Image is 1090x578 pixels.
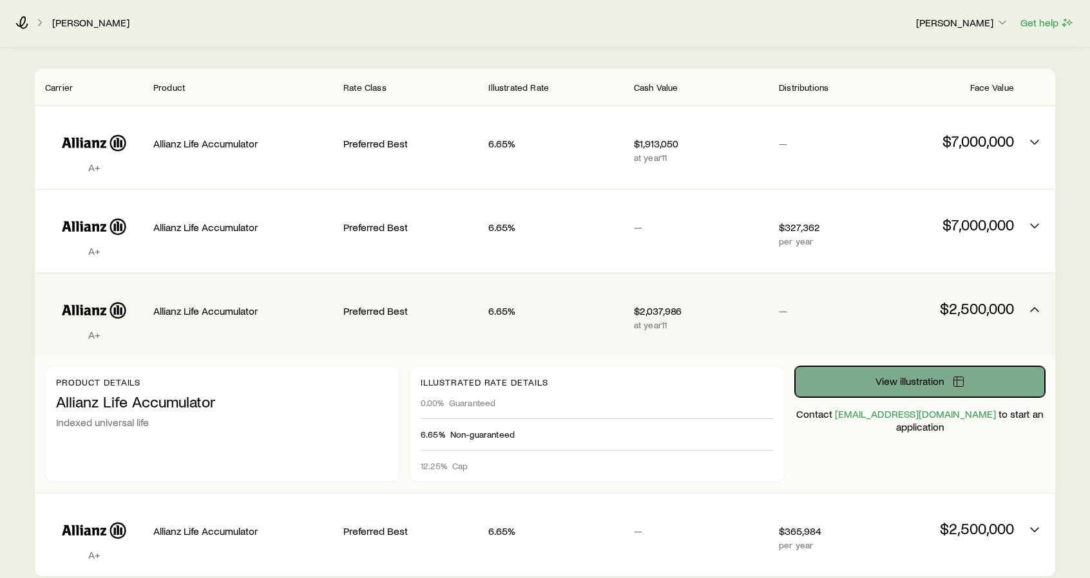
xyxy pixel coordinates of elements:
a: [EMAIL_ADDRESS][DOMAIN_NAME] [835,407,996,420]
button: [PERSON_NAME] [915,15,1009,31]
span: 12.25% [421,461,447,471]
p: A+ [45,161,143,174]
p: $7,000,000 [879,132,1014,150]
p: 6.65% [488,221,623,234]
p: Preferred Best [343,137,478,150]
span: Illustrated Rate [488,82,549,93]
span: Product [153,82,185,93]
span: Guaranteed [449,398,496,408]
p: per year [779,236,869,247]
p: $1,913,050 [634,137,769,150]
span: View illustration [875,376,944,386]
p: Illustrated rate details [421,377,774,387]
p: Preferred Best [343,304,478,317]
span: Carrier [45,82,73,93]
span: Cash Value [634,82,678,93]
p: — [634,525,769,537]
p: Allianz Life Accumulator [56,393,388,411]
p: $7,000,000 [879,216,1014,234]
p: Allianz Life Accumulator [153,525,333,537]
span: 6.65% [421,429,445,440]
p: 6.65% [488,525,623,537]
span: Face Value [970,82,1014,93]
p: Preferred Best [343,221,478,234]
span: Rate Class [343,82,387,93]
p: $365,984 [779,525,869,537]
p: 6.65% [488,137,623,150]
p: — [779,304,869,317]
p: $327,362 [779,221,869,234]
p: 6.65% [488,304,623,317]
p: per year [779,540,869,550]
span: Cap [452,461,468,471]
div: Permanent quotes [35,69,1055,576]
p: — [779,137,869,150]
p: $2,500,000 [879,299,1014,317]
p: A+ [45,328,143,341]
p: Contact to start an application [795,407,1045,433]
p: Product details [56,377,388,387]
span: Non-guaranteed [450,429,515,440]
button: View illustration [795,366,1045,397]
span: 0.00% [421,398,444,408]
p: [PERSON_NAME] [916,16,1009,29]
p: $2,500,000 [879,519,1014,537]
p: Allianz Life Accumulator [153,221,333,234]
a: [PERSON_NAME] [52,17,130,29]
button: Get help [1020,15,1075,30]
p: A+ [45,548,143,561]
p: A+ [45,245,143,257]
p: Allianz Life Accumulator [153,304,333,317]
p: at year 11 [634,320,769,330]
p: — [634,221,769,234]
span: Distributions [779,82,828,93]
p: $2,037,986 [634,304,769,317]
p: Indexed universal life [56,416,388,429]
p: at year 11 [634,153,769,163]
p: Allianz Life Accumulator [153,137,333,150]
p: Preferred Best [343,525,478,537]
